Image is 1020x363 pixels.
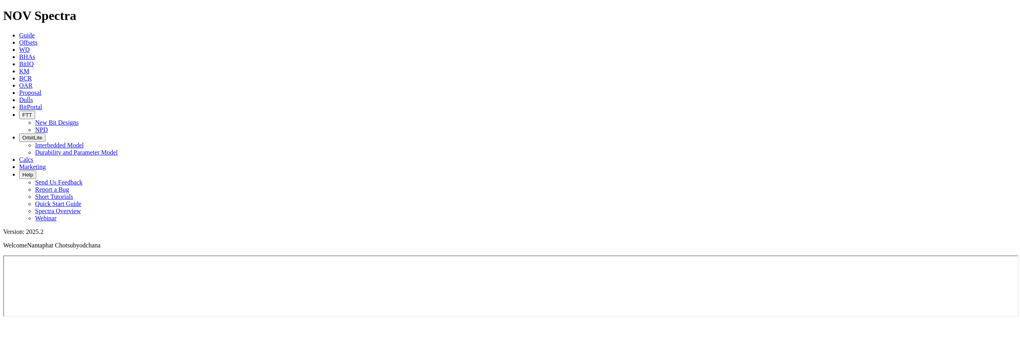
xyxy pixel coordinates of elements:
div: Version: 2025.2 [3,228,1017,235]
a: KM [19,68,29,75]
a: Short Tutorials [35,193,73,200]
a: Marketing [19,163,46,170]
a: Proposal [19,89,41,96]
a: Send Us Feedback [35,179,82,186]
a: Webinar [35,215,57,222]
a: Offsets [19,39,37,46]
a: BHAs [19,53,35,60]
a: Quick Start Guide [35,200,81,207]
button: OrbitLite [19,133,45,142]
a: Report a Bug [35,186,69,193]
a: Interbedded Model [35,142,84,149]
a: BCR [19,75,32,82]
a: Guide [19,32,35,39]
button: Help [19,171,36,179]
h1: NOV Spectra [3,8,1017,23]
a: OAR [19,82,33,89]
span: Nantaphat Chotsubyodchana [27,242,100,249]
a: Durability and Parameter Model [35,149,118,156]
span: FTT [22,112,32,118]
a: Spectra Overview [35,208,81,214]
a: NPD [35,126,48,133]
span: Help [22,172,33,178]
a: New Bit Designs [35,119,78,126]
span: OrbitLite [22,135,42,141]
a: Dulls [19,96,33,103]
p: Welcome [3,242,1017,249]
a: WD [19,46,30,53]
a: Calcs [19,156,33,163]
a: BitPortal [19,104,42,110]
button: FTT [19,111,35,119]
a: BitIQ [19,61,33,67]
